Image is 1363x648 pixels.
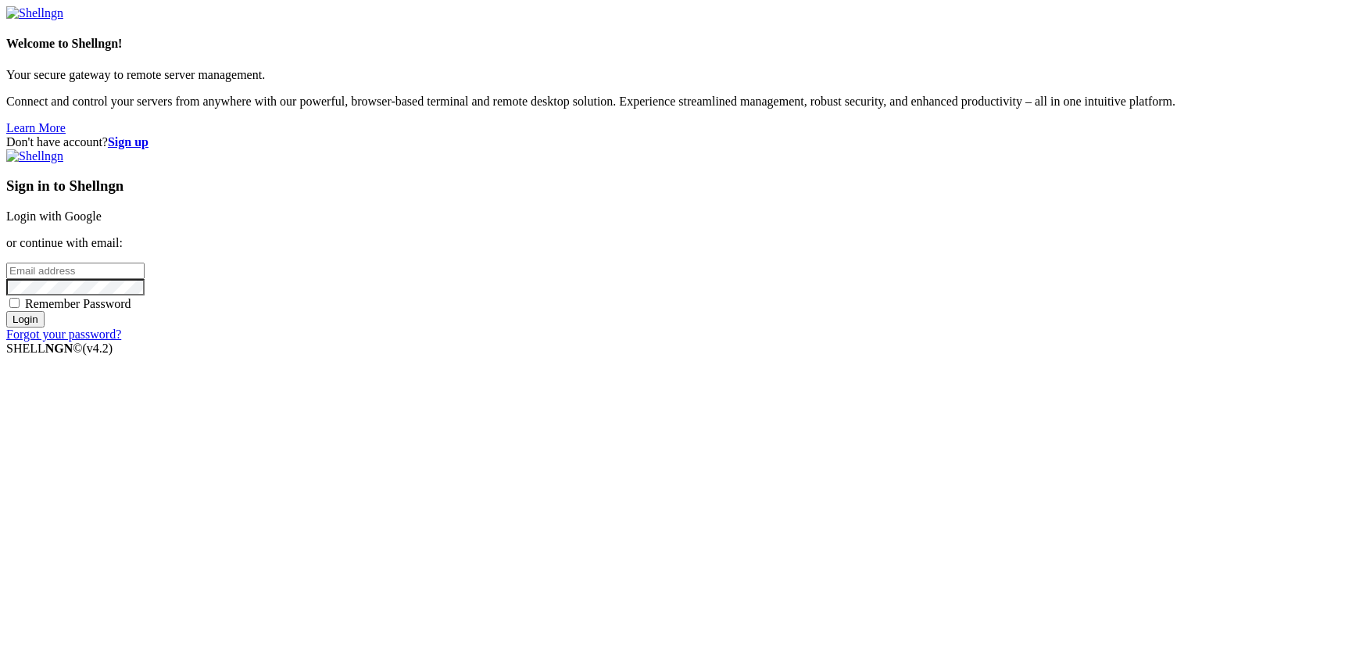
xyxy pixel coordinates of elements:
p: Connect and control your servers from anywhere with our powerful, browser-based terminal and remo... [6,95,1357,109]
input: Email address [6,263,145,279]
span: SHELL © [6,342,113,355]
span: 4.2.0 [83,342,113,355]
span: Remember Password [25,297,131,310]
b: NGN [45,342,73,355]
img: Shellngn [6,6,63,20]
a: Forgot your password? [6,328,121,341]
a: Sign up [108,135,148,149]
img: Shellngn [6,149,63,163]
a: Login with Google [6,209,102,223]
input: Login [6,311,45,328]
a: Learn More [6,121,66,134]
p: Your secure gateway to remote server management. [6,68,1357,82]
h4: Welcome to Shellngn! [6,37,1357,51]
div: Don't have account? [6,135,1357,149]
p: or continue with email: [6,236,1357,250]
input: Remember Password [9,298,20,308]
h3: Sign in to Shellngn [6,177,1357,195]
